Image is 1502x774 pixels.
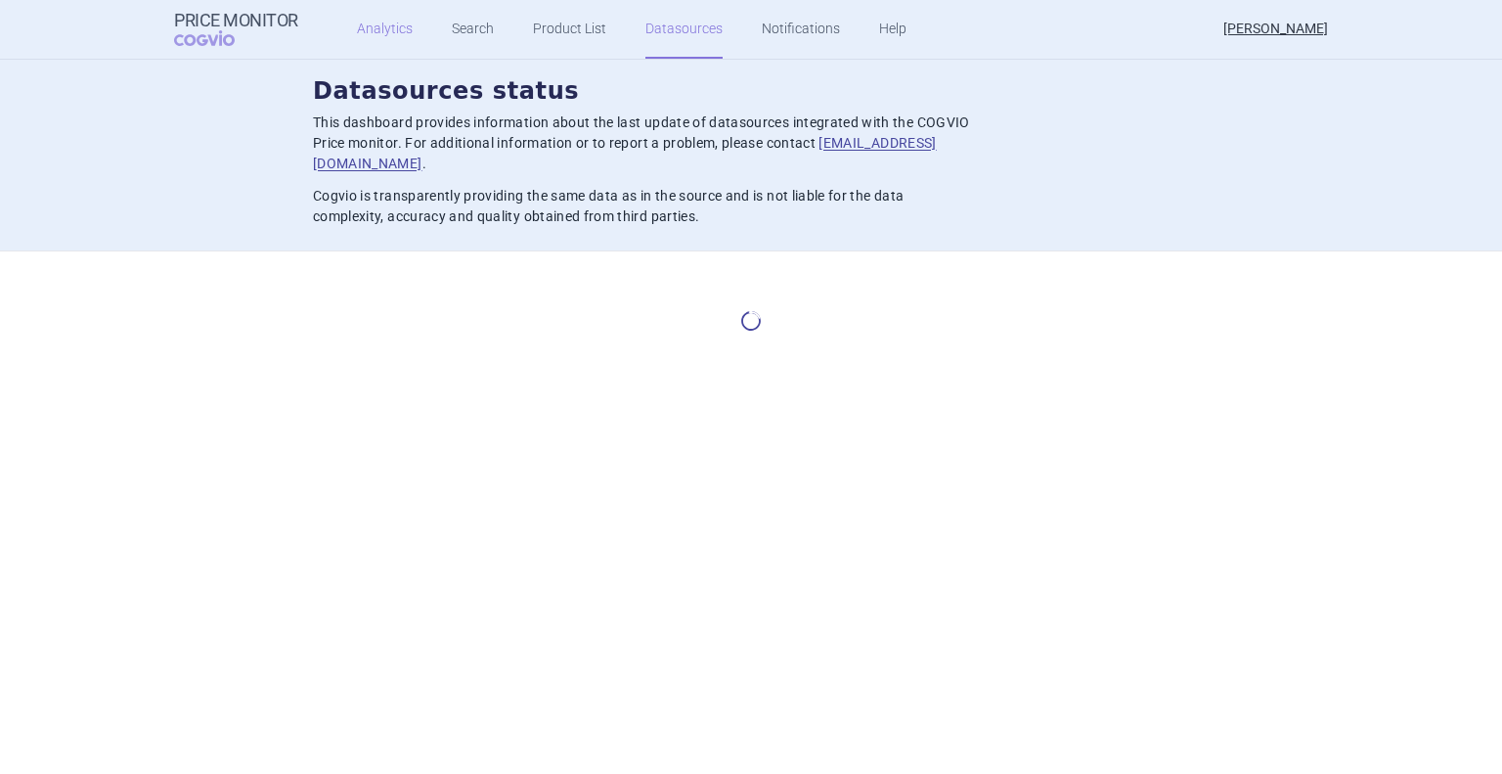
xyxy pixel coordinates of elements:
[313,75,1189,109] h2: Datasources status
[174,30,262,46] span: COGVIO
[174,11,298,30] strong: Price Monitor
[313,135,937,171] a: [EMAIL_ADDRESS][DOMAIN_NAME]
[174,11,298,48] a: Price MonitorCOGVIO
[313,113,970,174] p: This dashboard provides information about the last update of datasources integrated with the COGV...
[313,186,970,227] p: Cogvio is transparently providing the same data as in the source and is not liable for the data c...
